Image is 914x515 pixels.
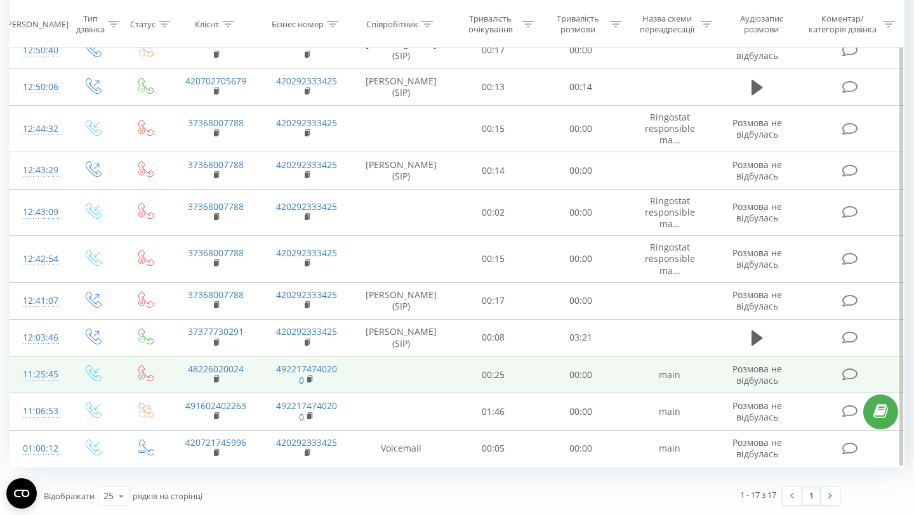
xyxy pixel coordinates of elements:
td: [PERSON_NAME] (SIP) [352,68,450,105]
a: 37368007788 [188,247,244,259]
span: Розмова не відбулась [732,159,782,182]
div: 12:50:06 [23,75,53,100]
div: Назва схеми переадресації [636,13,698,35]
td: 00:17 [450,282,538,319]
td: 00:00 [537,393,625,430]
div: 11:25:45 [23,362,53,387]
div: 25 [103,490,114,502]
td: 00:00 [537,152,625,189]
span: Ringostat responsible ma... [645,241,695,276]
span: Розмова не відбулась [732,247,782,270]
div: Співробітник [366,18,418,29]
td: 00:05 [450,430,538,467]
span: Розмова не відбулась [732,363,782,386]
td: main [625,356,715,393]
span: Ringostat responsible ma... [645,111,695,146]
td: main [625,393,715,430]
div: [PERSON_NAME] [4,18,69,29]
span: Розмова не відбулась [732,400,782,423]
a: 48226020024 [188,363,244,375]
td: 00:17 [450,32,538,68]
div: 12:43:09 [23,200,53,225]
a: 37368007788 [188,159,244,171]
td: 01:46 [450,393,538,430]
span: Розмова не відбулась [732,436,782,460]
td: 00:08 [450,319,538,356]
td: 00:00 [537,236,625,283]
td: 00:00 [537,430,625,467]
td: [PERSON_NAME] (SIP) [352,319,450,356]
a: 4922174740200 [276,363,337,386]
button: Open CMP widget [6,478,37,509]
a: 420292333425 [276,200,337,212]
a: 37368007788 [188,117,244,129]
a: 420292333425 [276,247,337,259]
a: 420292333425 [276,38,337,50]
td: 00:25 [450,356,538,393]
td: 00:15 [450,105,538,152]
a: 420292333425 [276,117,337,129]
span: Розмова не відбулась [732,289,782,312]
div: Тривалість очікування [461,13,520,35]
a: 37377730291 [188,325,244,337]
td: [PERSON_NAME] (SIP) [352,32,450,68]
div: 01:00:12 [23,436,53,461]
span: Розмова не відбулась [732,200,782,224]
div: Тип дзвінка [76,13,105,35]
div: 12:43:29 [23,158,53,183]
a: 420702705679 [185,38,246,50]
a: 37368007788 [188,289,244,301]
td: 00:14 [537,68,625,105]
span: рядків на сторінці [133,490,202,502]
span: Відображати [44,490,95,502]
td: 00:00 [537,32,625,68]
td: 00:00 [537,105,625,152]
td: 00:14 [450,152,538,189]
div: 11:06:53 [23,399,53,424]
td: Voicemail [352,430,450,467]
div: Бізнес номер [272,18,324,29]
a: 1 [802,487,821,505]
a: 420721745996 [185,436,246,448]
div: Тривалість розмови [548,13,607,35]
td: 00:13 [450,68,538,105]
span: Розмова не відбулась [732,117,782,140]
td: main [625,430,715,467]
div: 12:41:07 [23,289,53,313]
div: 12:03:46 [23,325,53,350]
a: 4922174740200 [276,400,337,423]
span: Розмова не відбулась [732,38,782,62]
div: 12:50:40 [23,38,53,63]
td: 00:00 [537,282,625,319]
div: 12:42:54 [23,247,53,271]
div: Аудіозапис розмови [727,13,796,35]
a: 420292333425 [276,325,337,337]
a: 420292333425 [276,289,337,301]
td: [PERSON_NAME] (SIP) [352,282,450,319]
div: Клієнт [195,18,219,29]
span: Ringostat responsible ma... [645,195,695,230]
td: 03:21 [537,319,625,356]
td: 00:00 [537,189,625,236]
td: [PERSON_NAME] (SIP) [352,152,450,189]
div: 12:44:32 [23,117,53,141]
a: 420292333425 [276,75,337,87]
div: Коментар/категорія дзвінка [805,13,880,35]
td: 00:15 [450,236,538,283]
a: 420702705679 [185,75,246,87]
a: 420292333425 [276,436,337,448]
div: Статус [130,18,156,29]
a: 37368007788 [188,200,244,212]
td: 00:02 [450,189,538,236]
a: 491602402263 [185,400,246,412]
a: 420292333425 [276,159,337,171]
td: 00:00 [537,356,625,393]
div: 1 - 17 з 17 [740,488,776,501]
